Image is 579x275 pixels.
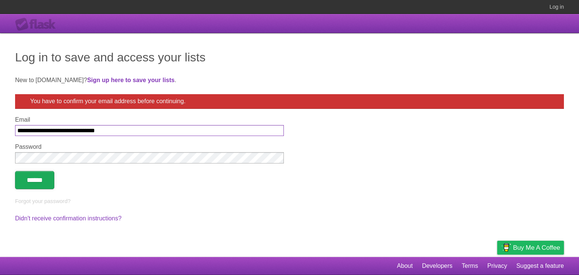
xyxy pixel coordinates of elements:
[15,215,121,222] a: Didn't receive confirmation instructions?
[15,48,564,66] h1: Log in to save and access your lists
[487,259,507,273] a: Privacy
[397,259,413,273] a: About
[15,76,564,85] p: New to [DOMAIN_NAME]? .
[516,259,564,273] a: Suggest a feature
[513,241,560,254] span: Buy me a coffee
[15,18,60,31] div: Flask
[87,77,175,83] a: Sign up here to save your lists
[501,241,511,254] img: Buy me a coffee
[15,116,284,123] label: Email
[15,198,70,204] a: Forgot your password?
[497,241,564,255] a: Buy me a coffee
[15,94,564,109] div: You have to confirm your email address before continuing.
[15,144,284,150] label: Password
[462,259,478,273] a: Terms
[422,259,452,273] a: Developers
